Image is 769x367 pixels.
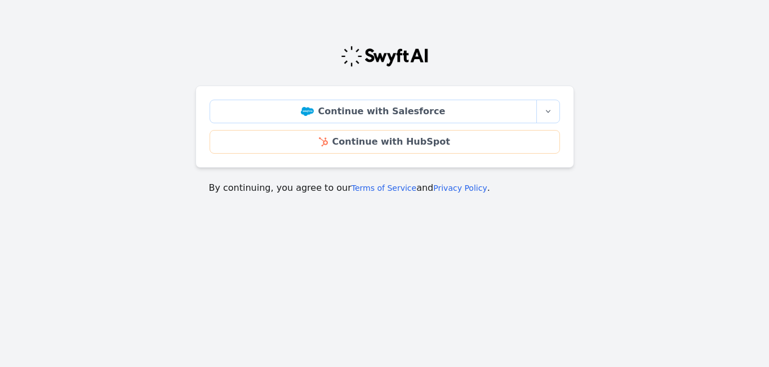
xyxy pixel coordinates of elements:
[210,130,560,154] a: Continue with HubSpot
[209,181,561,195] p: By continuing, you agree to our and .
[352,183,416,193] a: Terms of Service
[319,137,327,146] img: HubSpot
[433,183,487,193] a: Privacy Policy
[340,45,429,68] img: Swyft Logo
[210,100,537,123] a: Continue with Salesforce
[301,107,314,116] img: Salesforce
